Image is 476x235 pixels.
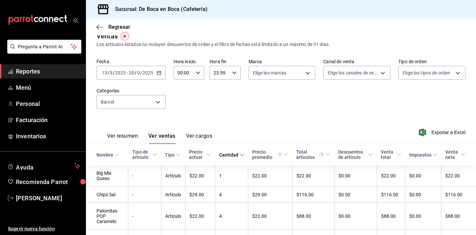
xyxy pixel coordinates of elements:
td: 1 [215,165,248,187]
label: Marca [249,59,316,64]
span: / [140,70,142,75]
td: $29.00 [248,187,292,203]
span: Cantidad [219,152,244,158]
td: 4 [215,187,248,203]
span: Elige las marcas [253,70,287,76]
div: Precio actual [189,149,205,160]
td: Artículo [161,203,185,230]
button: Ver resumen [107,133,138,144]
td: 4 [215,203,248,230]
span: / [113,70,115,75]
input: -- [129,70,135,75]
div: Total artículos [296,149,324,160]
td: Artículo [161,165,185,187]
span: Reportes [16,67,80,76]
td: $0.00 [334,165,377,187]
td: $22.00 [441,165,476,187]
div: Ventas [97,31,118,41]
svg: El total artículos considera cambios de precios en los artículos así como costos adicionales por ... [319,152,324,157]
span: Menú [16,83,80,92]
div: Impuestos [409,152,431,158]
span: Nombre [97,152,119,158]
span: Elige los canales de venta [328,70,378,76]
div: Los artículos listados no incluyen descuentos de orden y el filtro de fechas está limitado a un m... [97,41,465,48]
button: Ver ventas [148,133,176,144]
span: [PERSON_NAME] [16,194,80,203]
button: Regresar [97,24,130,30]
span: Precio promedio [252,149,288,160]
span: Impuestos [409,152,437,158]
div: Tipo [165,152,175,158]
a: Pregunta a Parrot AI [5,48,81,55]
span: Venta neta [445,149,465,160]
td: $0.00 [405,187,441,203]
span: Regresar [108,24,130,30]
svg: Precio promedio = Total artículos / cantidad [277,152,282,157]
div: Cantidad [219,152,238,158]
span: Facturación [16,116,80,124]
td: $22.00 [292,165,334,187]
input: -- [101,70,107,75]
span: Personal [16,99,80,108]
span: Descuentos de artículo [338,149,373,160]
td: $0.00 [334,187,377,203]
button: Exportar a Excel [420,128,465,136]
span: - [127,70,128,75]
td: Big Mix Queso [86,165,128,187]
label: Canal de venta [323,59,390,64]
td: $22.00 [248,165,292,187]
span: Pregunta a Parrot AI [18,43,71,50]
button: Ver cargos [186,133,213,144]
span: Recomienda Parrot [16,177,80,186]
div: Venta neta [445,149,459,160]
span: Venta total [381,149,401,160]
td: $88.00 [441,203,476,230]
span: Sugerir nueva función [8,225,80,232]
input: ---- [142,70,153,75]
div: Venta total [381,149,395,160]
td: $116.00 [441,187,476,203]
td: Artículo [161,187,185,203]
td: $22.00 [248,203,292,230]
span: / [135,70,137,75]
td: $22.00 [185,165,215,187]
div: navigation tabs [107,133,212,144]
td: $116.00 [377,187,405,203]
td: $29.00 [185,187,215,203]
span: Elige los tipos de orden [403,70,450,76]
input: -- [109,70,113,75]
span: Barcel [101,99,114,105]
div: Tipo de artículo [132,149,151,160]
label: Fecha [97,59,166,64]
span: Tipo [165,152,180,158]
td: $116.00 [292,187,334,203]
td: $0.00 [405,165,441,187]
td: Chips Sal [86,187,128,203]
img: Tooltip marker [121,32,129,40]
td: $88.00 [292,203,334,230]
td: $22.00 [185,203,215,230]
span: Ayuda [16,162,72,170]
label: Tipo de orden [398,59,465,64]
td: - [128,165,161,187]
td: Palomitas POP Caramelo [86,203,128,230]
div: Descuentos de artículo [338,149,367,160]
span: Total artículos [296,149,330,160]
span: Tipo de artículo [132,149,157,160]
input: -- [137,70,140,75]
td: - [128,187,161,203]
label: Categorías [97,88,166,93]
td: $22.00 [377,165,405,187]
td: - [128,203,161,230]
span: Precio actual [189,149,211,160]
td: $88.00 [377,203,405,230]
span: Inventarios [16,132,80,141]
div: Nombre [97,152,113,158]
span: / [107,70,109,75]
label: Hora fin [210,59,240,64]
h3: Sucursal: De Boca en Boca (Cafetería) [110,5,208,13]
div: Precio promedio [252,149,282,160]
label: Hora inicio [174,59,204,64]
